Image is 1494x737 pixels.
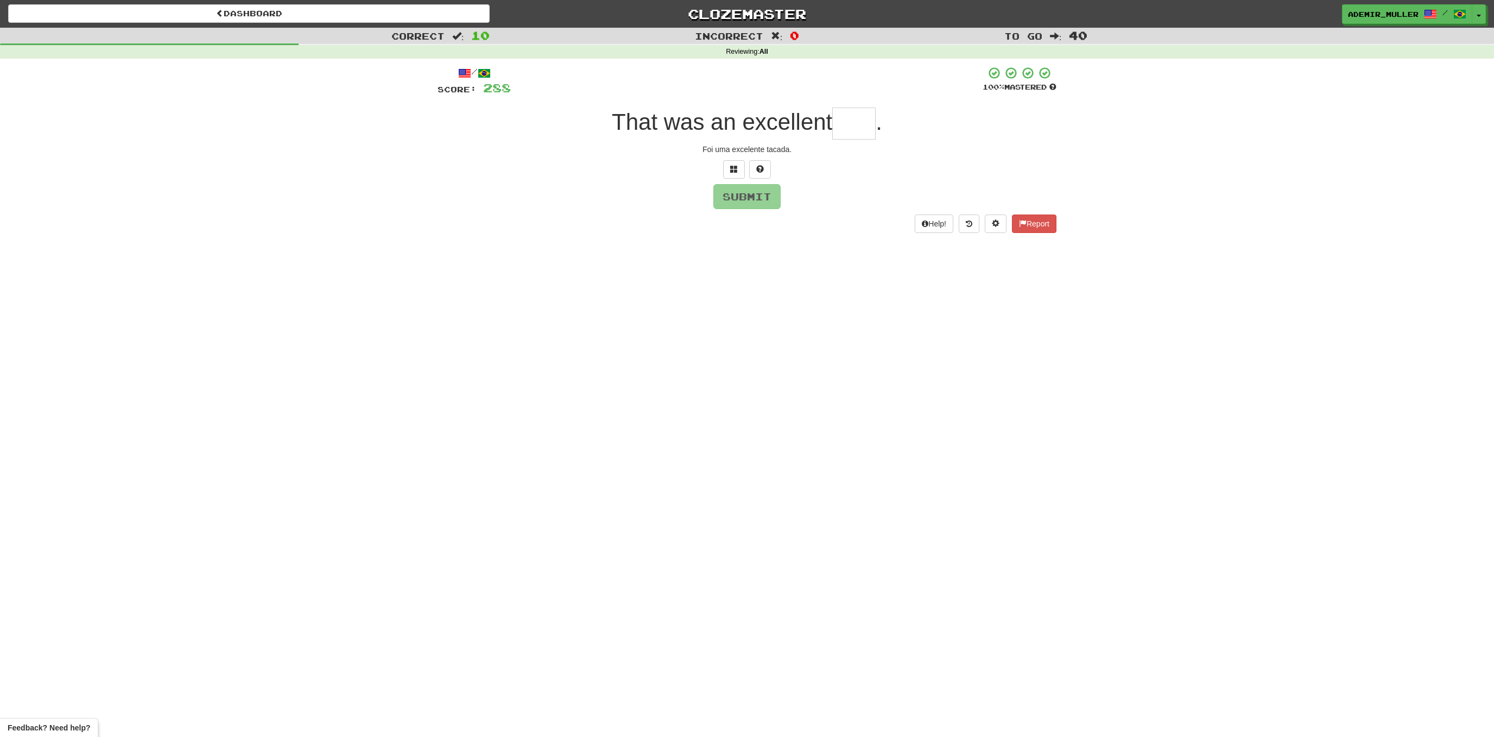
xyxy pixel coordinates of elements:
[1004,30,1042,41] span: To go
[1348,9,1419,19] span: Ademir_Muller
[438,144,1056,155] div: Foi uma excelente tacada.
[759,48,768,55] strong: All
[438,66,511,80] div: /
[959,215,979,233] button: Round history (alt+y)
[391,30,445,41] span: Correct
[983,83,1056,92] div: Mastered
[749,160,771,179] button: Single letter hint - you only get 1 per sentence and score half the points! alt+h
[1069,29,1087,42] span: 40
[8,4,490,23] a: Dashboard
[1442,9,1448,16] span: /
[876,109,882,135] span: .
[471,29,490,42] span: 10
[1012,215,1056,233] button: Report
[612,109,832,135] span: That was an excellent
[713,184,781,209] button: Submit
[695,30,763,41] span: Incorrect
[438,85,477,94] span: Score:
[771,32,783,41] span: :
[1050,32,1062,41] span: :
[723,160,745,179] button: Switch sentence to multiple choice alt+p
[452,32,464,41] span: :
[506,4,987,23] a: Clozemaster
[483,81,511,95] span: 288
[790,29,799,42] span: 0
[983,83,1004,91] span: 100 %
[915,215,953,233] button: Help!
[8,722,90,733] span: Open feedback widget
[1342,4,1472,24] a: Ademir_Muller /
